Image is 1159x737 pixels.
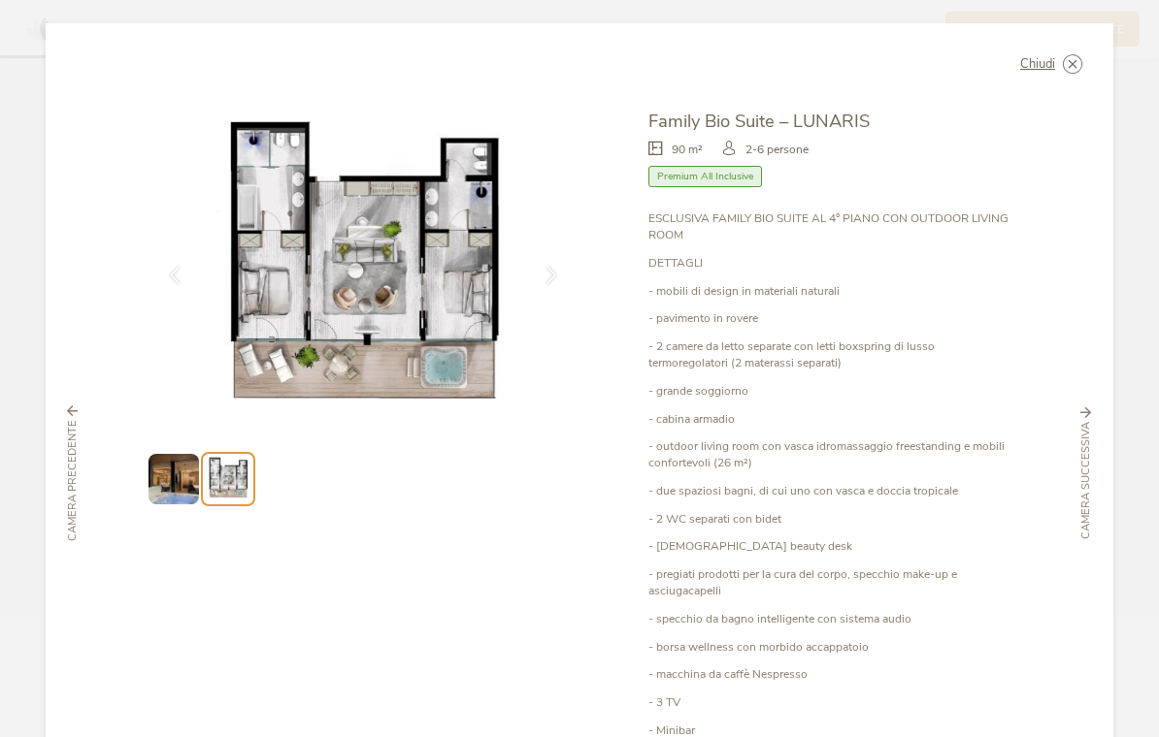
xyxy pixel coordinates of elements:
[648,210,1012,243] p: ESCLUSIVA FAMILY BIO SUITE AL 4° PIANO CON OUTDOOR LIVING ROOM
[149,454,198,503] img: Preview
[648,109,870,133] span: Family Bio Suite – LUNARIS
[648,538,1012,555] p: - [DEMOGRAPHIC_DATA] beauty desk
[648,483,1012,499] p: - due spaziosi bagni, di cui uno con vasca e doccia tropicale
[648,255,1012,272] p: DETTAGLI
[65,420,81,541] span: Camera precedente
[648,611,1012,627] p: - specchio da bagno intelligente con sistema audio
[648,438,1012,471] p: - outdoor living room con vasca idromassaggio freestanding e mobili confortevoli (26 m²)
[648,338,1012,371] p: - 2 camere da letto separate con letti boxspring di lusso termoregolatori (2 materassi separati)
[648,566,1012,599] p: - pregiati prodotti per la cura del corpo, specchio make-up e asciugacapelli
[147,109,579,433] img: Family Bio Suite – LUNARIS
[1020,58,1055,71] span: Chiudi
[648,411,1012,428] p: - cabina armadio
[745,142,809,158] span: 2-6 persone
[648,511,1012,528] p: - 2 WC separati con bidet
[648,383,1012,400] p: - grande soggiorno
[672,142,703,158] span: 90 m²
[648,166,762,188] span: Premium All Inclusive
[1078,422,1094,539] span: Camera successiva
[648,310,1012,327] p: - pavimento in rovere
[648,283,1012,300] p: - mobili di design in materiali naturali
[205,456,250,501] img: Preview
